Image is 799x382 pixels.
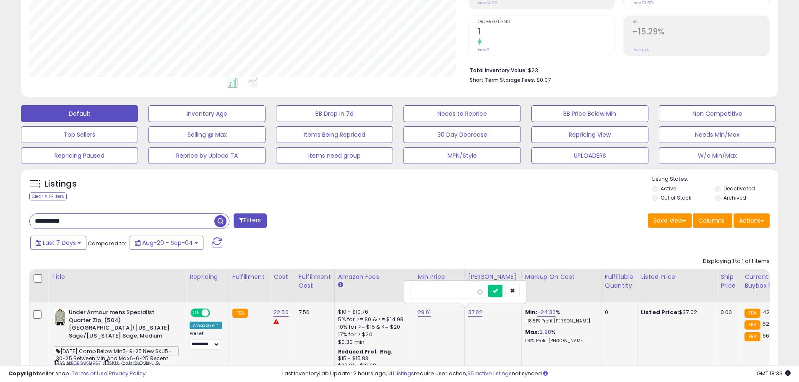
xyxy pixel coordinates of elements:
[109,369,146,377] a: Privacy Policy
[43,239,76,247] span: Last 7 Days
[8,370,146,378] div: seller snap | |
[338,281,343,289] small: Amazon Fees.
[698,216,725,225] span: Columns
[403,105,521,122] button: Needs to Reprice
[641,308,679,316] b: Listed Price:
[88,239,126,247] span: Compared to:
[757,369,791,377] span: 2025-09-12 18:33 GMT
[8,369,39,377] strong: Copyright
[763,332,778,340] span: 66.36
[21,105,138,122] button: Default
[69,309,171,342] b: Under Armour mens Specialist Quarter Zip, (504) [GEOGRAPHIC_DATA]/[US_STATE] Sage/[US_STATE] Sage...
[468,273,518,281] div: [PERSON_NAME]
[44,178,77,190] h5: Listings
[661,194,691,201] label: Out of Stock
[605,309,631,316] div: 0
[72,369,107,377] a: Terms of Use
[536,76,551,84] span: $0.07
[648,213,692,228] button: Save View
[338,273,411,281] div: Amazon Fees
[659,126,776,143] button: Needs Min/Max
[744,273,788,290] div: Current Buybox Price
[21,126,138,143] button: Top Sellers
[605,273,634,290] div: Fulfillable Quantity
[641,309,711,316] div: $37.02
[148,147,265,164] button: Reprice by Upload TA
[54,309,67,325] img: 51NkI5UNzGL._SL40_.jpg
[403,126,521,143] button: 30 Day Decrease
[403,147,521,164] button: MPN/Style
[338,338,408,346] div: $0.30 min
[478,0,497,5] small: Prev: $0.00
[632,47,649,52] small: Prev: N/A
[525,309,595,324] div: %
[721,309,734,316] div: 0.00
[418,308,431,317] a: 29.61
[724,194,746,201] label: Archived
[338,348,393,355] b: Reduced Prof. Rng.
[299,309,328,316] div: 7.56
[744,320,760,330] small: FBA
[338,355,408,362] div: $15 - $15.83
[190,331,222,350] div: Preset:
[467,369,512,377] a: 35 active listings
[338,316,408,323] div: 5% for >= $0 & <= $14.99
[54,346,179,356] span: [DATE] Comp Below Min5-9-25 New SKU5-30-25 Between Min And Max6-6-25 Recent Reprice6-13-25 7 day ...
[273,308,289,317] a: 22.50
[276,126,393,143] button: Items Being Repriced
[525,273,598,281] div: Markup on Cost
[478,27,614,38] h2: 1
[525,308,538,316] b: Min:
[478,20,614,24] span: Ordered Items
[21,147,138,164] button: Repricing Paused
[659,105,776,122] button: Non Competitive
[190,322,222,329] div: Amazon AI *
[470,65,763,75] li: $23
[232,309,248,318] small: FBA
[531,126,648,143] button: Repricing View
[142,239,193,247] span: Aug-29 - Sep-04
[54,360,161,372] span: | SKU: Kohls:CLO:JN:4-9-24:27:QuarterZipGrnM
[641,273,713,281] div: Listed Price
[29,192,67,200] div: Clear All Filters
[531,147,648,164] button: UPLOADERS
[276,147,393,164] button: Items need group
[539,328,551,336] a: 2.98
[693,213,732,228] button: Columns
[525,318,595,324] p: -18.51% Profit [PERSON_NAME]
[191,309,202,317] span: ON
[338,323,408,331] div: 10% for >= $15 & <= $20
[744,309,760,318] small: FBA
[52,273,182,281] div: Title
[525,328,540,336] b: Max:
[661,185,676,192] label: Active
[734,213,770,228] button: Actions
[418,273,461,281] div: Min Price
[148,105,265,122] button: Inventory Age
[148,126,265,143] button: Selling @ Max
[632,27,769,38] h2: -15.29%
[468,308,483,317] a: 37.02
[763,320,777,328] span: 52.73
[338,331,408,338] div: 17% for > $20
[525,328,595,344] div: %
[71,360,101,367] a: B0BGV5H59T
[744,332,760,341] small: FBA
[130,236,203,250] button: Aug-29 - Sep-04
[338,309,408,316] div: $10 - $10.76
[387,369,414,377] a: 141 listings
[190,273,225,281] div: Repricing
[537,308,556,317] a: -24.36
[470,76,535,83] b: Short Term Storage Fees:
[703,257,770,265] div: Displaying 1 to 1 of 1 items
[724,185,755,192] label: Deactivated
[232,273,266,281] div: Fulfillment
[282,370,791,378] div: Last InventoryLab Update: 2 hours ago, require user action, not synced.
[632,20,769,24] span: ROI
[521,269,601,302] th: The percentage added to the cost of goods (COGS) that forms the calculator for Min & Max prices.
[273,273,291,281] div: Cost
[299,273,331,290] div: Fulfillment Cost
[209,309,222,317] span: OFF
[531,105,648,122] button: BB Price Below Min
[632,0,654,5] small: Prev: 23.57%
